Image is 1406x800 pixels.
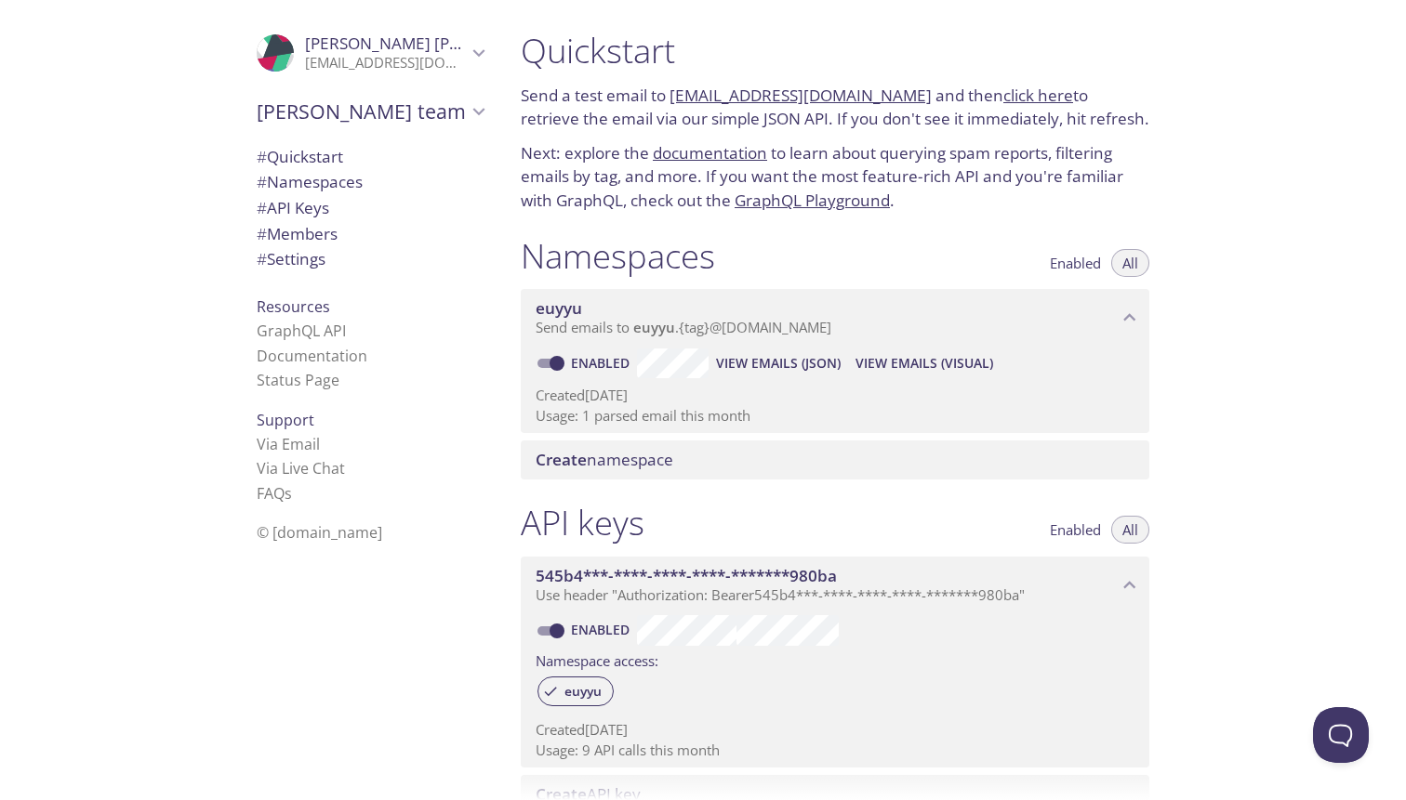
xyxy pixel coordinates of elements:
button: All [1111,516,1149,544]
span: [PERSON_NAME] team [257,98,467,125]
div: euyyu namespace [521,289,1149,347]
button: All [1111,249,1149,277]
span: View Emails (JSON) [716,352,841,374]
span: [PERSON_NAME] [PERSON_NAME] [305,33,560,54]
span: View Emails (Visual) [856,352,993,374]
a: Via Live Chat [257,458,345,479]
div: Matheus's team [242,87,498,136]
span: # [257,248,267,269]
a: Documentation [257,346,367,366]
span: # [257,146,267,167]
p: Next: explore the to learn about querying spam reports, filtering emails by tag, and more. If you... [521,141,1149,213]
span: Resources [257,296,330,317]
div: Team Settings [242,246,498,272]
span: Create [536,449,587,470]
a: Status Page [257,370,339,390]
p: Created [DATE] [536,720,1134,740]
span: Namespaces [257,171,363,192]
span: euyyu [633,318,675,336]
span: Members [257,223,338,244]
div: Create namespace [521,440,1149,479]
span: Support [257,410,314,430]
h1: Quickstart [521,30,1149,72]
span: © [DOMAIN_NAME] [257,522,382,543]
div: Matheus Santos [242,22,498,84]
button: Enabled [1039,249,1112,277]
span: API Keys [257,197,329,218]
div: Namespaces [242,169,498,195]
span: # [257,171,267,192]
p: Created [DATE] [536,386,1134,405]
div: Members [242,221,498,247]
a: click here [1003,85,1073,106]
span: Send emails to . {tag} @[DOMAIN_NAME] [536,318,831,336]
iframe: Help Scout Beacon - Open [1313,707,1369,763]
h1: API keys [521,502,644,544]
div: euyyu [537,676,614,706]
a: [EMAIL_ADDRESS][DOMAIN_NAME] [670,85,932,106]
p: [EMAIL_ADDRESS][DOMAIN_NAME] [305,54,467,72]
a: GraphQL Playground [735,190,890,211]
h1: Namespaces [521,235,715,277]
span: s [285,483,292,504]
span: namespace [536,449,673,470]
span: euyyu [536,297,582,319]
button: Enabled [1039,516,1112,544]
span: Quickstart [257,146,343,167]
p: Usage: 1 parsed email this month [536,406,1134,426]
span: euyyu [553,683,613,700]
label: Namespace access: [536,646,658,673]
span: Settings [257,248,325,269]
a: Via Email [257,434,320,454]
p: Usage: 9 API calls this month [536,741,1134,760]
div: Quickstart [242,144,498,170]
a: Enabled [568,354,637,372]
p: Send a test email to and then to retrieve the email via our simple JSON API. If you don't see it ... [521,84,1149,131]
div: API Keys [242,195,498,221]
button: View Emails (JSON) [709,348,848,378]
a: Enabled [568,621,637,638]
span: # [257,197,267,218]
span: # [257,223,267,244]
a: documentation [653,142,767,164]
a: FAQ [257,483,292,504]
button: View Emails (Visual) [848,348,1001,378]
a: GraphQL API [257,321,346,341]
